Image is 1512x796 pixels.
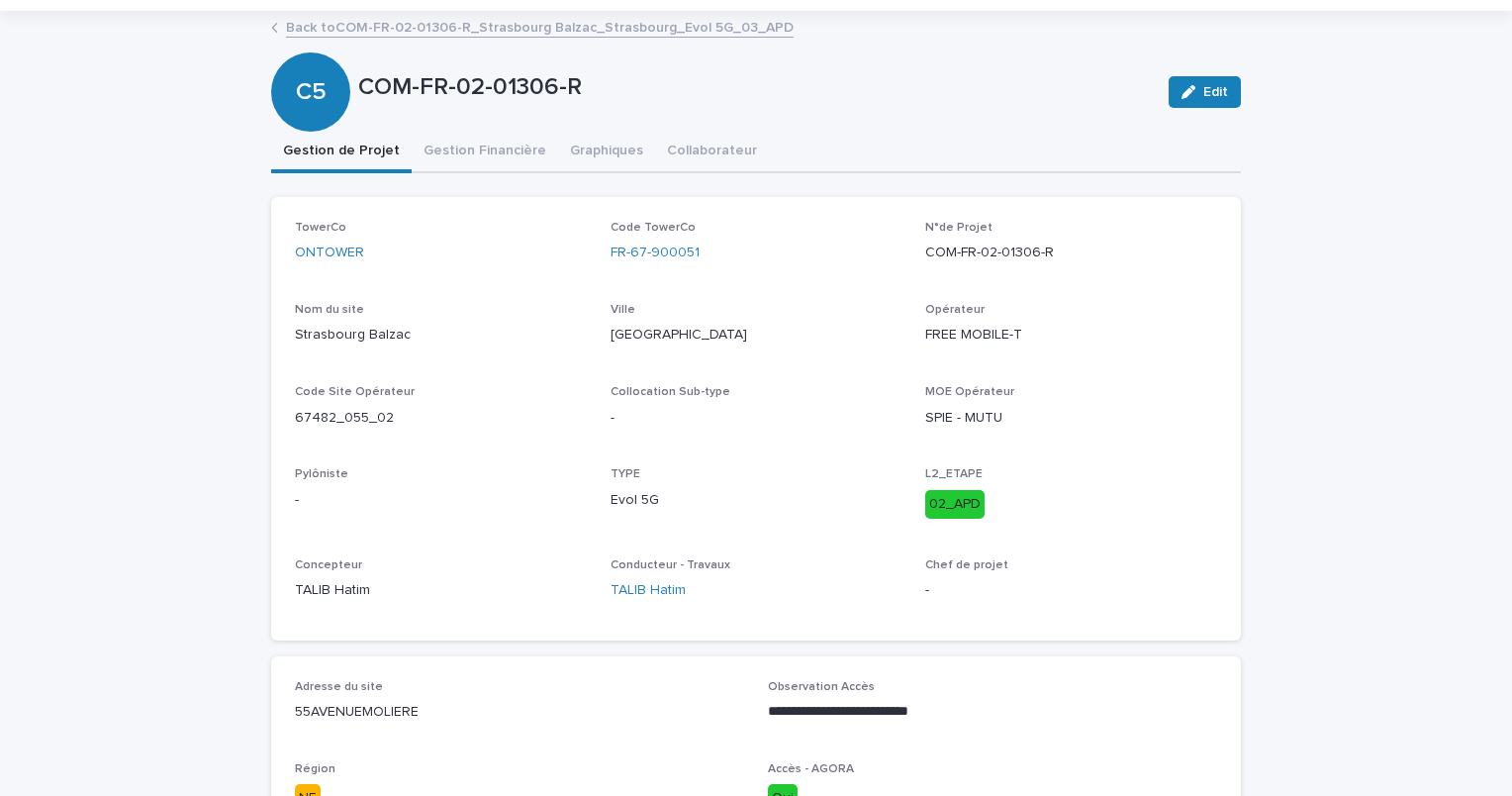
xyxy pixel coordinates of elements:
p: TALIB Hatim [295,580,587,601]
p: 67482_055_02 [295,408,587,429]
span: Code TowerCo [611,222,696,234]
p: - [925,580,1217,601]
span: Adresse du site [295,681,383,693]
p: Evol 5G [611,490,902,511]
span: Chef de projet [925,559,1008,571]
p: [GEOGRAPHIC_DATA] [611,325,902,346]
p: COM-FR-02-01306-R [358,73,1153,102]
span: Code Site Opérateur [295,386,415,398]
p: SPIE - MUTU [925,408,1217,429]
a: Back toCOM-FR-02-01306-R_Strasbourg Balzac_Strasbourg_Evol 5G_03_APD [286,15,794,38]
button: Gestion de Projet [271,132,412,173]
span: Conducteur - Travaux [611,559,730,571]
p: FREE MOBILE-T [925,325,1217,346]
span: N°de Projet [925,222,992,234]
span: TowerCo [295,222,346,234]
p: - [611,408,902,429]
span: Région [295,763,335,775]
span: Concepteur [295,559,362,571]
a: FR-67-900051 [611,243,700,263]
button: Graphiques [558,132,655,173]
span: MOE Opérateur [925,386,1014,398]
span: Edit [1203,85,1228,99]
p: Strasbourg Balzac [295,325,587,346]
button: Collaborateur [655,132,769,173]
p: COM-FR-02-01306-R [925,243,1217,263]
span: TYPE [611,468,640,480]
span: Nom du site [295,304,364,316]
span: Accès - AGORA [768,763,854,775]
span: Pylôniste [295,468,348,480]
a: ONTOWER [295,243,364,263]
span: Opérateur [925,304,985,316]
p: 55AVENUEMOLIERE [295,702,744,723]
p: - [295,490,587,511]
button: Edit [1169,76,1241,108]
a: TALIB Hatim [611,580,686,601]
span: Ville [611,304,635,316]
div: 02_APD [925,490,985,519]
span: L2_ETAPE [925,468,983,480]
span: Collocation Sub-type [611,386,730,398]
span: Observation Accès [768,681,875,693]
button: Gestion Financière [412,132,558,173]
